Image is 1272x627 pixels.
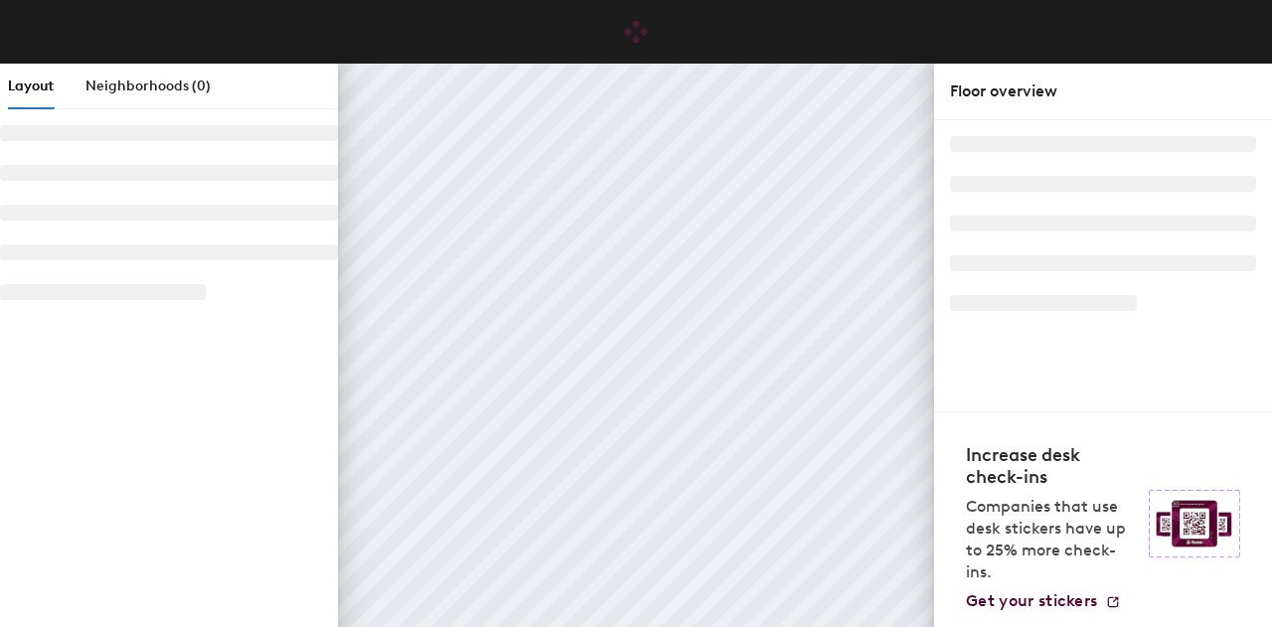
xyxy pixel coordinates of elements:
h4: Increase desk check-ins [966,444,1137,488]
span: Get your stickers [966,591,1097,610]
span: Neighborhoods (0) [85,78,211,94]
div: Floor overview [950,79,1256,103]
span: Layout [8,78,54,94]
img: Sticker logo [1149,490,1240,557]
p: Companies that use desk stickers have up to 25% more check-ins. [966,496,1137,583]
a: Get your stickers [966,591,1121,611]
